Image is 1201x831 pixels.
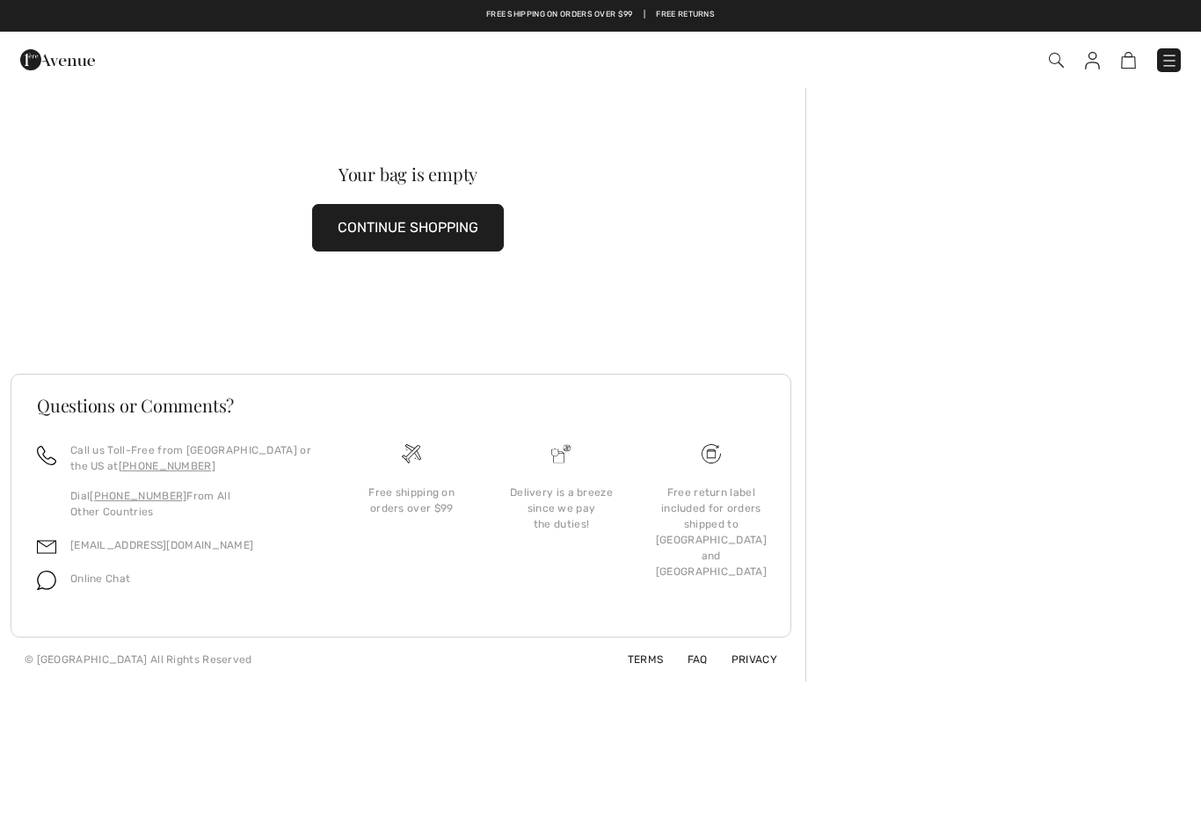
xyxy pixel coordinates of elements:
[70,572,130,585] span: Online Chat
[710,653,777,666] a: Privacy
[666,653,708,666] a: FAQ
[312,204,504,251] button: CONTINUE SHOPPING
[607,653,664,666] a: Terms
[20,42,95,77] img: 1ère Avenue
[702,444,721,463] img: Free shipping on orders over $99
[1161,52,1178,69] img: Menu
[644,9,645,21] span: |
[351,485,472,516] div: Free shipping on orders over $99
[1085,52,1100,69] img: My Info
[37,397,765,414] h3: Questions or Comments?
[25,652,252,667] div: © [GEOGRAPHIC_DATA] All Rights Reserved
[20,50,95,67] a: 1ère Avenue
[402,444,421,463] img: Free shipping on orders over $99
[37,446,56,465] img: call
[500,485,622,532] div: Delivery is a breeze since we pay the duties!
[37,571,56,590] img: chat
[1049,53,1064,68] img: Search
[90,490,186,502] a: [PHONE_NUMBER]
[486,9,633,21] a: Free shipping on orders over $99
[50,165,766,183] div: Your bag is empty
[37,537,56,557] img: email
[70,442,316,474] p: Call us Toll-Free from [GEOGRAPHIC_DATA] or the US at
[1121,52,1136,69] img: Shopping Bag
[70,539,253,551] a: [EMAIL_ADDRESS][DOMAIN_NAME]
[551,444,571,463] img: Delivery is a breeze since we pay the duties!
[70,488,316,520] p: Dial From All Other Countries
[656,9,715,21] a: Free Returns
[119,460,215,472] a: [PHONE_NUMBER]
[651,485,772,580] div: Free return label included for orders shipped to [GEOGRAPHIC_DATA] and [GEOGRAPHIC_DATA]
